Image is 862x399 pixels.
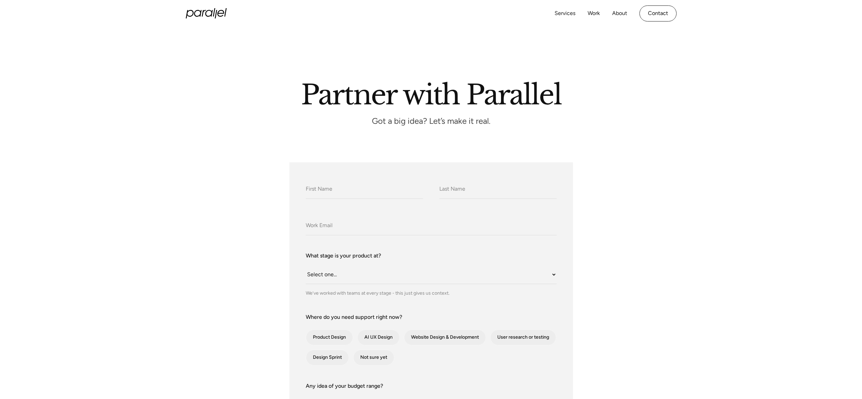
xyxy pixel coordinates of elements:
[186,8,227,18] a: home
[639,5,677,21] a: Contact
[306,290,557,297] div: We’ve worked with teams at every stage - this just gives us context.
[306,382,557,390] label: Any idea of your budget range?
[237,82,625,105] h2: Partner with Parallel
[306,180,423,199] input: First Name
[612,9,627,18] a: About
[329,118,533,124] p: Got a big idea? Let’s make it real.
[439,180,557,199] input: Last Name
[588,9,600,18] a: Work
[306,313,557,321] label: Where do you need support right now?
[306,252,557,260] label: What stage is your product at?
[306,217,557,235] input: Work Email
[555,9,575,18] a: Services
